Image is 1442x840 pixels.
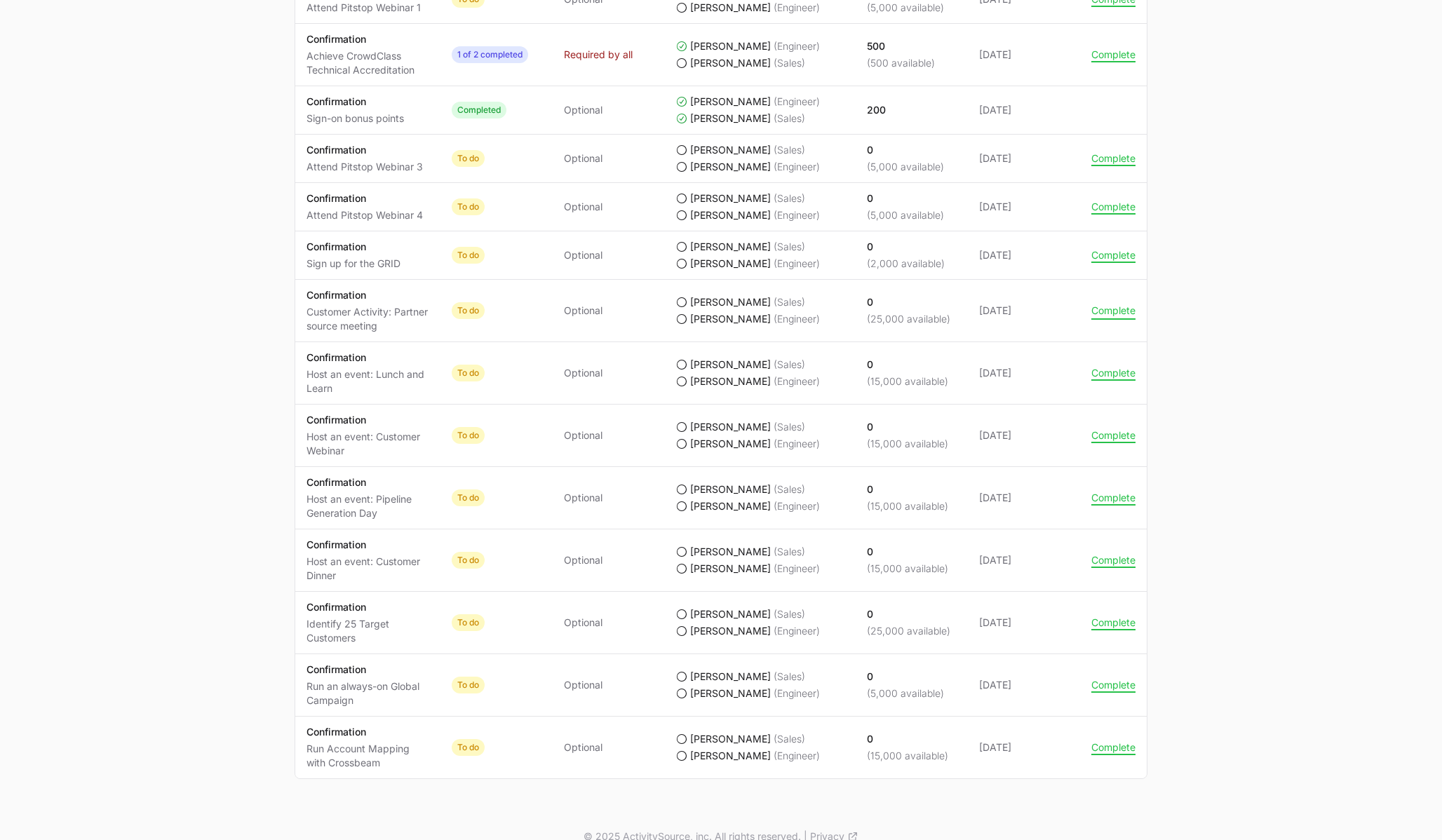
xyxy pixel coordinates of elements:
[774,482,805,496] span: (Sales)
[690,607,771,621] span: [PERSON_NAME]
[774,143,805,157] span: (Sales)
[867,257,945,271] p: (2,000 available)
[306,351,429,365] p: Confirmation
[867,358,948,372] p: 0
[774,208,820,222] span: (Engineer)
[306,679,429,707] p: Run an always-on Global Campaign
[564,553,602,567] span: Optional
[690,686,771,700] span: [PERSON_NAME]
[867,1,944,15] p: (5,000 available)
[979,553,1069,567] span: [DATE]
[690,208,771,222] span: [PERSON_NAME]
[690,499,771,513] span: [PERSON_NAME]
[867,607,950,621] p: 0
[564,366,602,380] span: Optional
[867,562,948,576] p: (15,000 available)
[867,670,944,684] p: 0
[1091,48,1136,61] button: Complete
[774,562,820,576] span: (Engineer)
[1091,741,1136,754] button: Complete
[690,143,771,157] span: [PERSON_NAME]
[564,200,602,214] span: Optional
[774,420,805,434] span: (Sales)
[690,295,771,309] span: [PERSON_NAME]
[690,111,771,126] span: [PERSON_NAME]
[774,111,805,126] span: (Sales)
[867,56,935,70] p: (500 available)
[979,491,1069,505] span: [DATE]
[306,617,429,645] p: Identify 25 Target Customers
[774,670,805,684] span: (Sales)
[867,208,944,222] p: (5,000 available)
[867,482,948,496] p: 0
[306,538,429,552] p: Confirmation
[1091,616,1136,629] button: Complete
[690,562,771,576] span: [PERSON_NAME]
[774,607,805,621] span: (Sales)
[306,725,429,739] p: Confirmation
[867,624,950,638] p: (25,000 available)
[979,616,1069,630] span: [DATE]
[690,358,771,372] span: [PERSON_NAME]
[867,749,948,763] p: (15,000 available)
[867,295,950,309] p: 0
[1091,367,1136,379] button: Complete
[690,56,771,70] span: [PERSON_NAME]
[306,49,429,77] p: Achieve CrowdClass Technical Accreditation
[564,103,602,117] span: Optional
[690,732,771,746] span: [PERSON_NAME]
[867,374,948,388] p: (15,000 available)
[867,732,948,746] p: 0
[306,555,429,583] p: Host an event: Customer Dinner
[867,103,886,117] p: 200
[774,499,820,513] span: (Engineer)
[306,143,423,157] p: Confirmation
[979,48,1069,62] span: [DATE]
[306,111,404,126] p: Sign-on bonus points
[979,304,1069,318] span: [DATE]
[774,686,820,700] span: (Engineer)
[774,437,820,451] span: (Engineer)
[1091,679,1136,691] button: Complete
[1091,554,1136,567] button: Complete
[867,420,948,434] p: 0
[979,103,1069,117] span: [DATE]
[979,428,1069,442] span: [DATE]
[306,742,429,770] p: Run Account Mapping with Crossbeam
[306,305,429,333] p: Customer Activity: Partner source meeting
[564,304,602,318] span: Optional
[867,191,944,205] p: 0
[867,240,945,254] p: 0
[774,545,805,559] span: (Sales)
[306,160,423,174] p: Attend Pitstop Webinar 3
[690,545,771,559] span: [PERSON_NAME]
[774,732,805,746] span: (Sales)
[1091,304,1136,317] button: Complete
[979,151,1069,165] span: [DATE]
[690,1,771,15] span: [PERSON_NAME]
[564,678,602,692] span: Optional
[867,160,944,174] p: (5,000 available)
[564,740,602,754] span: Optional
[867,312,950,326] p: (25,000 available)
[1091,492,1136,504] button: Complete
[867,39,935,53] p: 500
[690,374,771,388] span: [PERSON_NAME]
[690,191,771,205] span: [PERSON_NAME]
[867,499,948,513] p: (15,000 available)
[979,366,1069,380] span: [DATE]
[564,48,633,62] span: Required by all
[564,248,602,262] span: Optional
[867,143,944,157] p: 0
[690,437,771,451] span: [PERSON_NAME]
[774,374,820,388] span: (Engineer)
[979,200,1069,214] span: [DATE]
[774,1,820,15] span: (Engineer)
[306,95,404,109] p: Confirmation
[690,670,771,684] span: [PERSON_NAME]
[1091,249,1136,262] button: Complete
[306,257,400,271] p: Sign up for the GRID
[774,257,820,271] span: (Engineer)
[690,240,771,254] span: [PERSON_NAME]
[867,545,948,559] p: 0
